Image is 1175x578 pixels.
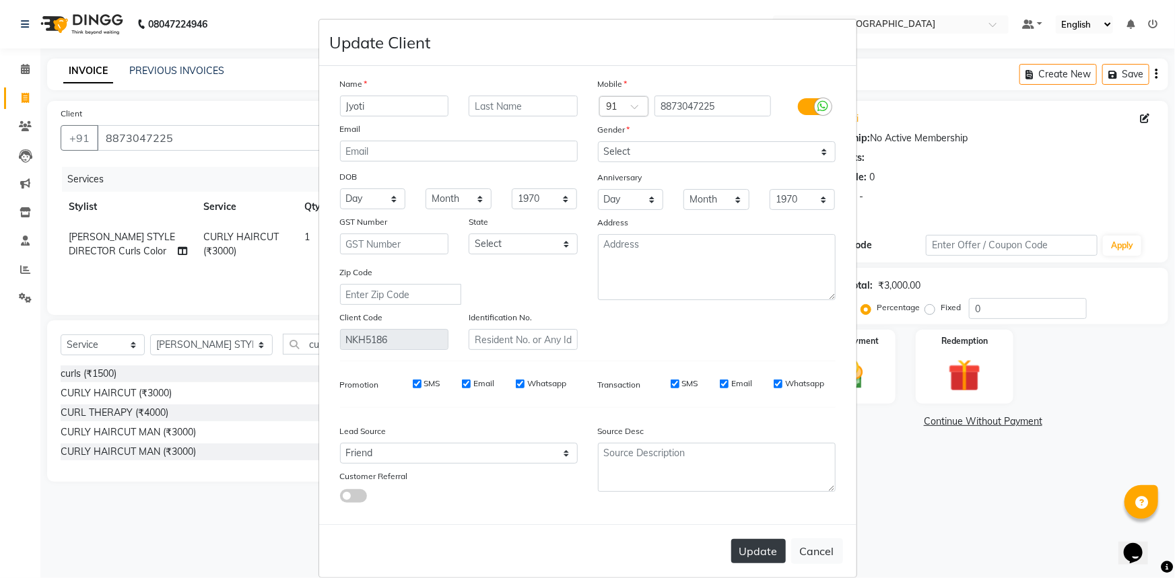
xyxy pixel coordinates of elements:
button: Cancel [791,538,843,564]
label: SMS [424,377,440,390]
input: Email [340,141,578,161]
label: Customer Referral [340,470,408,482]
label: Anniversary [598,172,642,184]
label: Transaction [598,379,641,391]
input: Client Code [340,329,449,350]
label: Email [473,377,494,390]
label: Source Desc [598,425,644,437]
input: Resident No. or Any Id [469,329,578,350]
label: Zip Code [340,266,373,279]
label: Email [340,123,361,135]
label: Identification No. [469,312,532,324]
label: Gender [598,124,630,136]
input: Enter Zip Code [340,284,461,305]
label: Email [731,377,752,390]
label: GST Number [340,216,388,228]
iframe: chat widget [1118,524,1162,565]
label: DOB [340,171,358,183]
input: GST Number [340,233,449,254]
label: Whatsapp [785,377,824,390]
label: State [469,216,488,228]
label: Lead Source [340,425,387,437]
label: SMS [682,377,698,390]
label: Address [598,217,629,229]
button: Update [731,539,786,563]
label: Name [340,78,368,90]
h4: Update Client [330,30,431,55]
label: Whatsapp [527,377,566,390]
label: Mobile [598,78,628,90]
label: Promotion [340,379,379,391]
input: Last Name [469,96,578,116]
input: Mobile [654,96,771,116]
label: Client Code [340,312,383,324]
input: First Name [340,96,449,116]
